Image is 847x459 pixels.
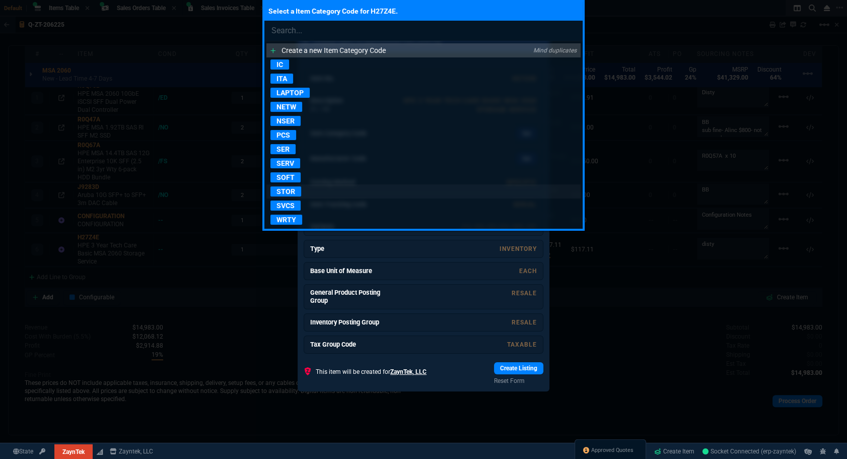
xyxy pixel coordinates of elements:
p: LAPTOP [270,88,310,98]
p: Mind duplicates [533,46,577,54]
a: Create Item [650,444,698,459]
p: STOR [270,186,301,196]
p: Create a new Item Category Code [281,45,386,55]
p: IC [270,59,289,70]
p: Select a Item Category Code for H27Z4E. [264,2,583,21]
p: PCS [270,130,296,140]
a: msbcCompanyName [107,447,156,456]
a: API TOKEN [36,447,48,456]
p: NETW [270,102,302,112]
p: SER [270,144,296,154]
p: ITA [270,74,293,84]
p: SOFT [270,172,301,182]
span: Approved Quotes [591,446,633,454]
p: NSER [270,116,301,126]
p: SVCS [270,201,301,211]
a: hAuhYbQayKqBiTMjAADd [702,447,796,456]
a: Global State [10,447,36,456]
p: SERV [270,158,300,168]
p: WRTY [270,215,302,225]
span: Socket Connected (erp-zayntek) [702,448,796,455]
input: Search... [264,21,583,41]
